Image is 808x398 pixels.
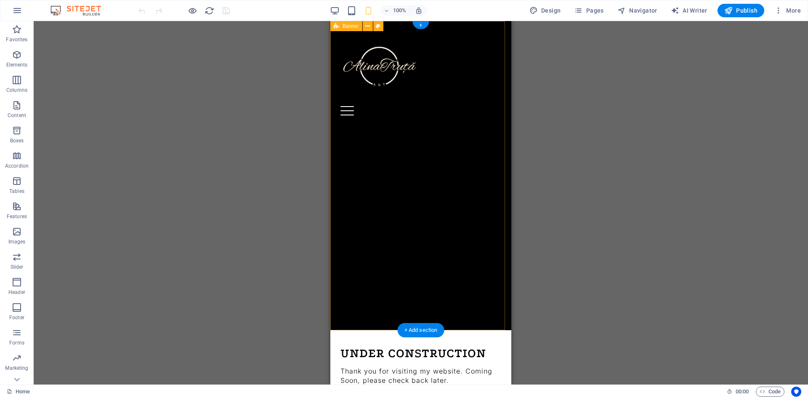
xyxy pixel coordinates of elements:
button: Pages [571,4,607,17]
button: 100% [380,5,410,16]
div: Design (Ctrl+Alt+Y) [526,4,564,17]
p: Accordion [5,163,29,169]
p: Content [8,112,26,119]
i: On resize automatically adjust zoom level to fit chosen device. [415,7,423,14]
p: Boxes [10,137,24,144]
p: Marketing [5,365,28,371]
span: : [742,388,743,395]
button: reload [204,5,214,16]
span: AI Writer [671,6,707,15]
span: Code [760,387,781,397]
span: Navigator [617,6,657,15]
p: Forms [9,339,24,346]
button: Code [756,387,784,397]
p: Columns [6,87,27,93]
p: Images [8,238,26,245]
span: 00 00 [736,387,749,397]
button: AI Writer [667,4,711,17]
p: Footer [9,314,24,321]
p: Header [8,289,25,296]
img: Editor Logo [48,5,112,16]
i: Reload page [205,6,214,16]
p: Elements [6,61,28,68]
button: Publish [718,4,764,17]
button: More [771,4,804,17]
button: Click here to leave preview mode and continue editing [187,5,197,16]
p: Tables [9,188,24,195]
button: Usercentrics [791,387,801,397]
p: Favorites [6,36,27,43]
a: Click to cancel selection. Double-click to open Pages [7,387,30,397]
div: + Add section [398,323,444,337]
span: Banner [343,24,359,29]
span: Pages [574,6,603,15]
button: Navigator [614,4,661,17]
p: Slider [11,264,24,270]
button: Design [526,4,564,17]
div: + [412,21,429,29]
h6: Session time [727,387,749,397]
h6: 100% [393,5,407,16]
span: Design [529,6,561,15]
span: Publish [724,6,757,15]
span: More [774,6,801,15]
p: Features [7,213,27,220]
